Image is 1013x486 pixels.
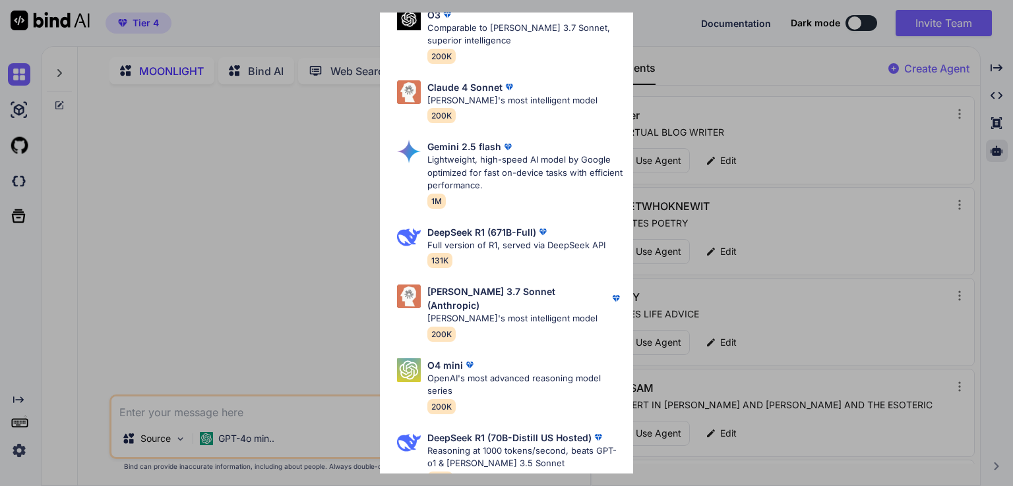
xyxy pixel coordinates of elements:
[427,153,623,192] p: Lightweight, high-speed AI model by Google optimized for fast on-device tasks with efficient perf...
[592,431,605,444] img: premium
[609,292,623,305] img: premium
[397,225,421,249] img: Pick Models
[441,8,454,21] img: premium
[536,225,549,238] img: premium
[427,140,501,153] p: Gemini 2.5 flash
[427,80,503,94] p: Claude 4 Sonnet
[427,431,592,445] p: DeepSeek R1 (70B-Distill US Hosted)
[427,399,456,414] span: 200K
[503,80,516,94] img: premium
[427,372,623,398] p: OpenAI's most advanced reasoning model series
[427,312,623,325] p: [PERSON_NAME]'s most intelligent model
[427,445,623,470] p: Reasoning at 1000 tokens/second, beats GPT-o1 & [PERSON_NAME] 3.5 Sonnet
[397,140,421,163] img: Pick Models
[427,327,456,342] span: 200K
[397,431,421,454] img: Pick Models
[427,49,456,64] span: 200K
[501,140,514,153] img: premium
[427,225,536,239] p: DeepSeek R1 (671B-Full)
[427,239,605,252] p: Full version of R1, served via DeepSeek API
[397,284,421,308] img: Pick Models
[427,108,456,123] span: 200K
[427,358,463,372] p: O4 mini
[397,80,421,104] img: Pick Models
[427,8,441,22] p: O3
[427,22,623,47] p: Comparable to [PERSON_NAME] 3.7 Sonnet, superior intelligence
[427,284,609,312] p: [PERSON_NAME] 3.7 Sonnet (Anthropic)
[397,358,421,382] img: Pick Models
[427,94,598,107] p: [PERSON_NAME]'s most intelligent model
[427,194,446,209] span: 1M
[397,8,421,31] img: Pick Models
[427,253,452,268] span: 131K
[463,358,476,371] img: premium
